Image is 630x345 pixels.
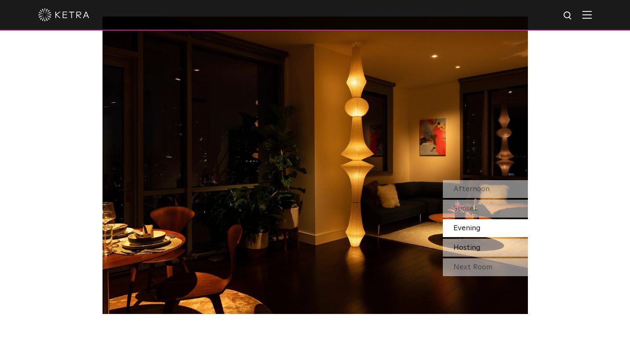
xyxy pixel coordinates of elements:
[453,205,477,212] span: Sunset
[453,244,481,252] span: Hosting
[443,258,528,276] div: Next Room
[103,17,528,314] img: SS_HBD_LivingRoom_Desktop_03
[453,224,481,232] span: Evening
[453,185,490,193] span: Afternoon
[38,8,89,21] img: ketra-logo-2019-white
[563,11,573,21] img: search icon
[582,11,592,19] img: Hamburger%20Nav.svg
